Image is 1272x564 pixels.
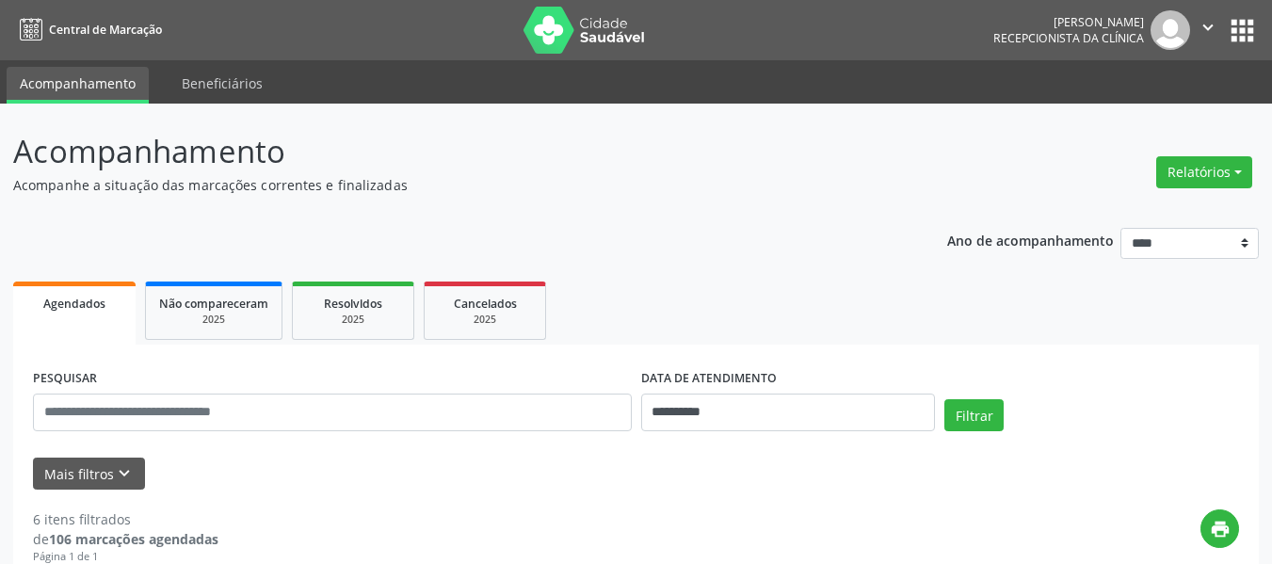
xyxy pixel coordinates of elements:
[33,529,218,549] div: de
[993,14,1144,30] div: [PERSON_NAME]
[169,67,276,100] a: Beneficiários
[13,128,885,175] p: Acompanhamento
[13,175,885,195] p: Acompanhe a situação das marcações correntes e finalizadas
[1156,156,1252,188] button: Relatórios
[1226,14,1259,47] button: apps
[1210,519,1231,540] i: print
[947,228,1114,251] p: Ano de acompanhamento
[1198,17,1218,38] i: 
[49,22,162,38] span: Central de Marcação
[33,509,218,529] div: 6 itens filtrados
[114,463,135,484] i: keyboard_arrow_down
[454,296,517,312] span: Cancelados
[1190,10,1226,50] button: 
[159,313,268,327] div: 2025
[438,313,532,327] div: 2025
[944,399,1004,431] button: Filtrar
[1151,10,1190,50] img: img
[49,530,218,548] strong: 106 marcações agendadas
[43,296,105,312] span: Agendados
[306,313,400,327] div: 2025
[159,296,268,312] span: Não compareceram
[993,30,1144,46] span: Recepcionista da clínica
[641,364,777,394] label: DATA DE ATENDIMENTO
[13,14,162,45] a: Central de Marcação
[7,67,149,104] a: Acompanhamento
[33,458,145,491] button: Mais filtroskeyboard_arrow_down
[33,364,97,394] label: PESQUISAR
[1200,509,1239,548] button: print
[324,296,382,312] span: Resolvidos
